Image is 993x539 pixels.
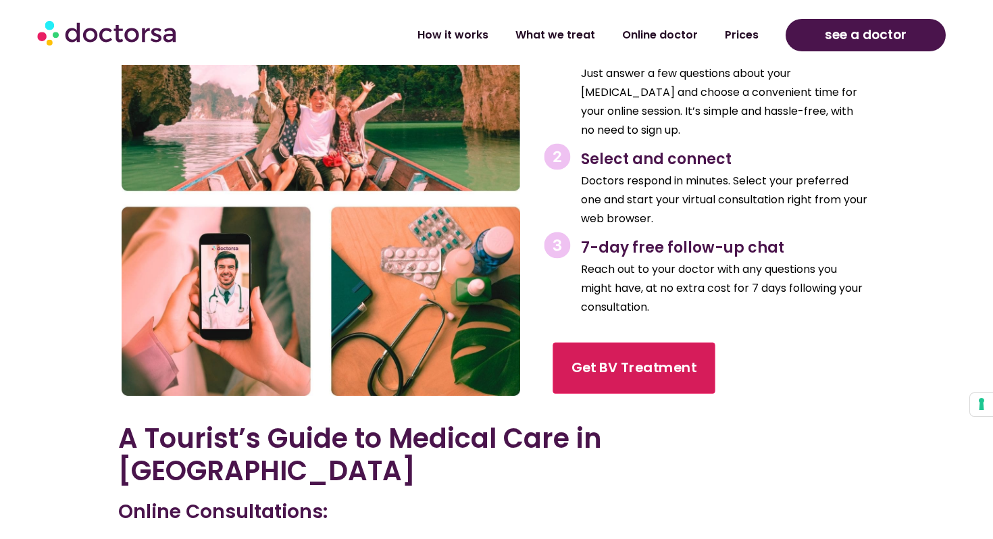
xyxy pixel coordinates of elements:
[609,20,711,51] a: Online doctor
[825,24,907,46] span: see a doctor
[581,172,867,228] p: Doctors respond in minutes. Select your preferred one and start your virtual consultation right f...
[711,20,772,51] a: Prices
[571,359,696,378] span: Get BV Treatment
[553,343,715,394] a: Get BV Treatment
[581,64,867,140] p: Just answer a few questions about your [MEDICAL_DATA] and choose a convenient time for your onlin...
[118,422,875,487] h2: A Tourist’s Guide to Medical Care in [GEOGRAPHIC_DATA]
[581,260,867,317] p: Reach out to your doctor with any questions you might have, at no extra cost for 7 days following...
[581,149,732,170] span: Select and connect
[786,19,946,51] a: see a doctor
[581,237,784,258] span: 7-day free follow-up chat
[404,20,502,51] a: How it works
[263,20,772,51] nav: Menu
[118,498,875,526] h3: Online Consultations:
[502,20,609,51] a: What we treat
[970,393,993,416] button: Your consent preferences for tracking technologies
